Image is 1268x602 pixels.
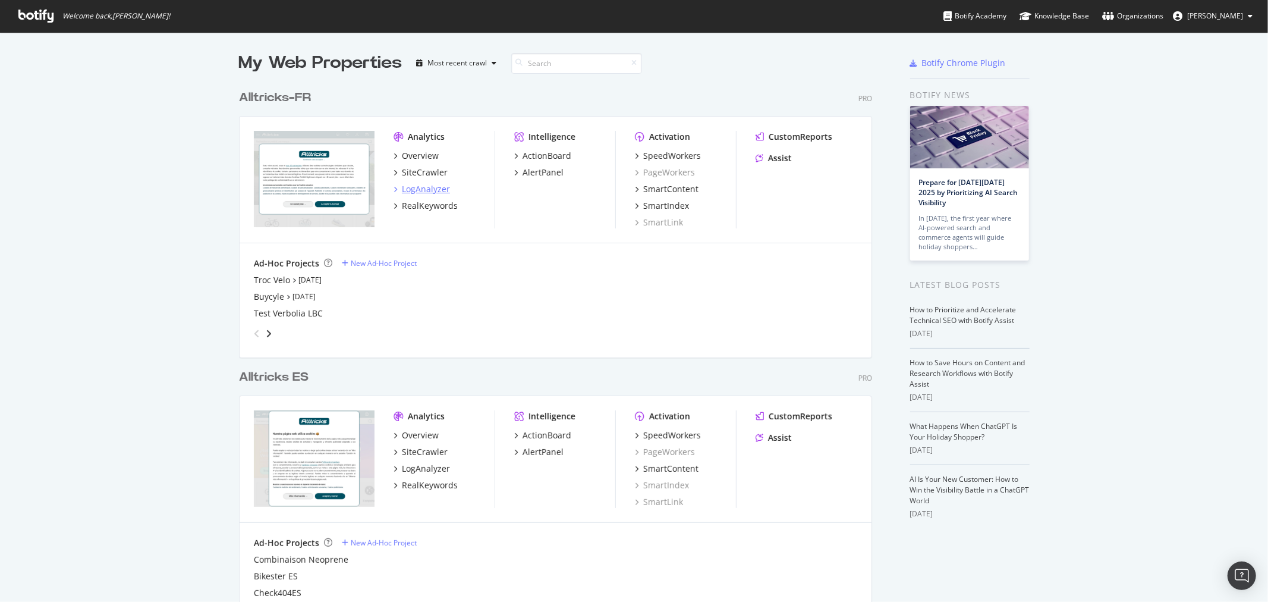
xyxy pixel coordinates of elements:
div: SmartContent [643,463,698,475]
div: Most recent crawl [428,59,487,67]
div: Assist [768,152,792,164]
button: [PERSON_NAME] [1163,7,1262,26]
a: Combinaison Neoprene [254,554,348,566]
a: Assist [756,152,792,164]
a: How to Save Hours on Content and Research Workflows with Botify Assist [910,358,1025,389]
div: Pro [858,373,872,383]
a: ActionBoard [514,429,571,441]
input: Search [511,53,642,74]
a: RealKeywords [394,200,458,212]
button: Most recent crawl [412,54,502,73]
div: AlertPanel [523,167,564,178]
div: Botify news [910,89,1030,102]
a: SmartContent [635,463,698,475]
div: [DATE] [910,328,1030,339]
a: Test Verbolia LBC [254,308,323,319]
div: Intelligence [528,131,575,143]
div: Overview [402,150,439,162]
a: SpeedWorkers [635,429,701,441]
div: SiteCrawler [402,446,448,458]
img: alltricks.fr [254,131,375,227]
div: Bikester ES [254,570,298,582]
a: CustomReports [756,410,832,422]
a: Buycyle [254,291,284,303]
div: My Web Properties [239,51,402,75]
span: Welcome back, [PERSON_NAME] ! [62,11,170,21]
div: Botify Academy [943,10,1006,22]
a: How to Prioritize and Accelerate Technical SEO with Botify Assist [910,305,1017,325]
a: SiteCrawler [394,446,448,458]
a: LogAnalyzer [394,463,450,475]
span: Cousseau Victor [1187,11,1243,21]
div: LogAnalyzer [402,183,450,195]
a: AlertPanel [514,446,564,458]
a: SiteCrawler [394,167,448,178]
div: SmartContent [643,183,698,195]
div: Alltricks-FR [239,89,311,106]
a: SpeedWorkers [635,150,701,162]
div: RealKeywords [402,479,458,491]
div: angle-right [265,328,273,340]
div: SmartLink [635,217,683,228]
a: ActionBoard [514,150,571,162]
a: RealKeywords [394,479,458,491]
a: LogAnalyzer [394,183,450,195]
a: SmartLink [635,496,683,508]
div: CustomReports [769,131,832,143]
a: Overview [394,429,439,441]
div: CustomReports [769,410,832,422]
div: Ad-Hoc Projects [254,537,319,549]
a: Check404ES [254,587,301,599]
div: [DATE] [910,392,1030,403]
div: angle-left [249,324,265,343]
a: Botify Chrome Plugin [910,57,1006,69]
a: New Ad-Hoc Project [342,538,417,548]
div: Ad-Hoc Projects [254,258,319,269]
div: Pro [858,93,872,104]
div: Analytics [408,410,445,422]
div: Activation [649,131,690,143]
a: New Ad-Hoc Project [342,258,417,268]
div: Overview [402,429,439,441]
div: ActionBoard [523,150,571,162]
div: New Ad-Hoc Project [351,538,417,548]
div: Analytics [408,131,445,143]
img: Prepare for Black Friday 2025 by Prioritizing AI Search Visibility [910,106,1029,168]
div: Intelligence [528,410,575,422]
a: SmartIndex [635,200,689,212]
div: AlertPanel [523,446,564,458]
div: Assist [768,432,792,444]
div: Activation [649,410,690,422]
a: PageWorkers [635,446,695,458]
img: alltricks.es [254,410,375,507]
a: AI Is Your New Customer: How to Win the Visibility Battle in a ChatGPT World [910,474,1030,506]
a: PageWorkers [635,167,695,178]
a: CustomReports [756,131,832,143]
div: Alltricks ES [239,369,309,386]
div: ActionBoard [523,429,571,441]
div: Latest Blog Posts [910,278,1030,291]
a: SmartIndex [635,479,689,491]
div: SiteCrawler [402,167,448,178]
a: What Happens When ChatGPT Is Your Holiday Shopper? [910,421,1018,442]
a: Overview [394,150,439,162]
div: In [DATE], the first year where AI-powered search and commerce agents will guide holiday shoppers… [919,214,1020,252]
a: [DATE] [292,291,316,302]
a: Prepare for [DATE][DATE] 2025 by Prioritizing AI Search Visibility [919,177,1018,208]
div: Open Intercom Messenger [1228,562,1256,590]
a: AlertPanel [514,167,564,178]
div: [DATE] [910,445,1030,456]
div: [DATE] [910,509,1030,519]
a: Alltricks ES [239,369,313,386]
a: Alltricks-FR [239,89,316,106]
div: RealKeywords [402,200,458,212]
a: SmartContent [635,183,698,195]
div: Organizations [1102,10,1163,22]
